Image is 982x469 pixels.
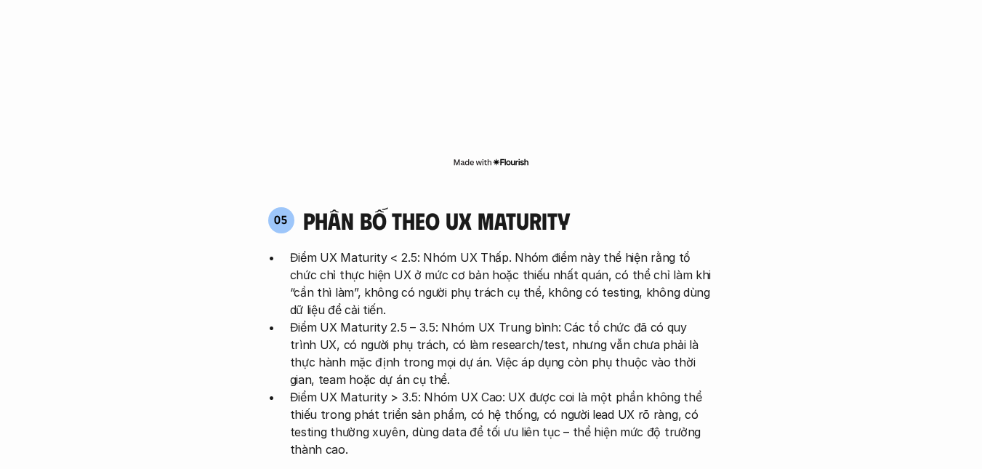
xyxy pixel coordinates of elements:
[290,318,715,388] p: Điểm UX Maturity 2.5 – 3.5: Nhóm UX Trung bình: Các tổ chức đã có quy trình UX, có người phụ trác...
[290,388,715,458] p: Điểm UX Maturity > 3.5: Nhóm UX Cao: UX được coi là một phần không thể thiếu trong phát triển sản...
[453,156,529,168] img: Made with Flourish
[303,207,570,234] h4: phân bố theo ux maturity
[290,249,715,318] p: Điểm UX Maturity < 2.5: Nhóm UX Thấp. Nhóm điểm này thể hiện rằng tổ chức chỉ thực hiện UX ở mức ...
[274,214,288,225] p: 05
